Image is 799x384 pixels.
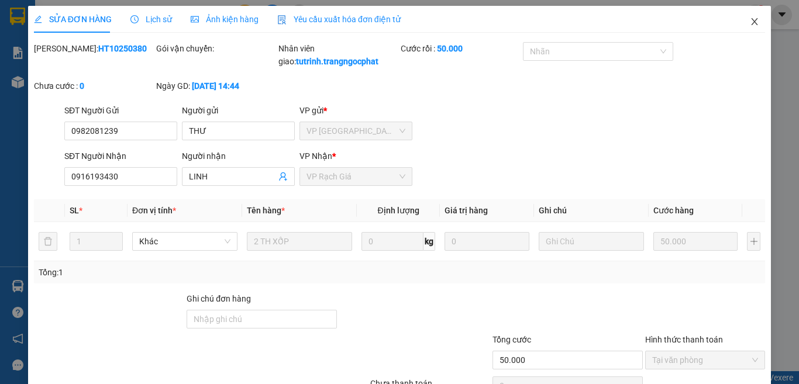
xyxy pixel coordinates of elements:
div: SĐT Người Nhận [64,150,177,162]
span: Tên hàng [247,206,285,215]
label: Ghi chú đơn hàng [187,294,251,303]
span: kg [423,232,435,251]
input: VD: Bàn, Ghế [247,232,352,251]
span: VP Hà Tiên [306,122,405,140]
div: Gói vận chuyển: [156,42,276,55]
span: VP Nhận [299,151,332,161]
div: VP gửi [299,104,412,117]
div: Nhân viên giao: [278,42,398,68]
b: [DATE] 14:44 [192,81,239,91]
span: clock-circle [130,15,139,23]
span: VP Rạch Giá [306,168,405,185]
span: SỬA ĐƠN HÀNG [34,15,112,24]
span: Đơn vị tính [132,206,176,215]
input: Ghi chú đơn hàng [187,310,337,328]
span: Cước hàng [653,206,694,215]
span: Tại văn phòng [652,351,758,369]
span: Khác [139,233,230,250]
b: 50.000 [437,44,463,53]
span: edit [34,15,42,23]
span: Giá trị hàng [445,206,488,215]
div: Người gửi [182,104,295,117]
input: 0 [445,232,529,251]
span: close [750,17,759,26]
b: 0 [80,81,84,91]
span: picture [191,15,199,23]
input: Ghi Chú [539,232,644,251]
label: Hình thức thanh toán [645,335,723,344]
button: plus [747,232,760,251]
span: SL [70,206,79,215]
th: Ghi chú [534,199,649,222]
div: Ngày GD: [156,79,276,92]
button: delete [39,232,57,251]
img: icon [277,15,287,25]
b: tutrinh.trangngocphat [296,57,378,66]
span: Định lượng [377,206,419,215]
div: Tổng: 1 [39,266,309,279]
b: HT10250380 [98,44,147,53]
span: Tổng cước [493,335,531,344]
div: Người nhận [182,150,295,162]
div: [PERSON_NAME]: [34,42,154,55]
span: user-add [278,172,288,181]
div: Chưa cước : [34,79,154,92]
button: Close [738,6,771,39]
span: Ảnh kiện hàng [191,15,259,24]
div: SĐT Người Gửi [64,104,177,117]
input: 0 [653,232,738,251]
span: Yêu cầu xuất hóa đơn điện tử [277,15,401,24]
div: Cước rồi : [401,42,521,55]
span: Lịch sử [130,15,172,24]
